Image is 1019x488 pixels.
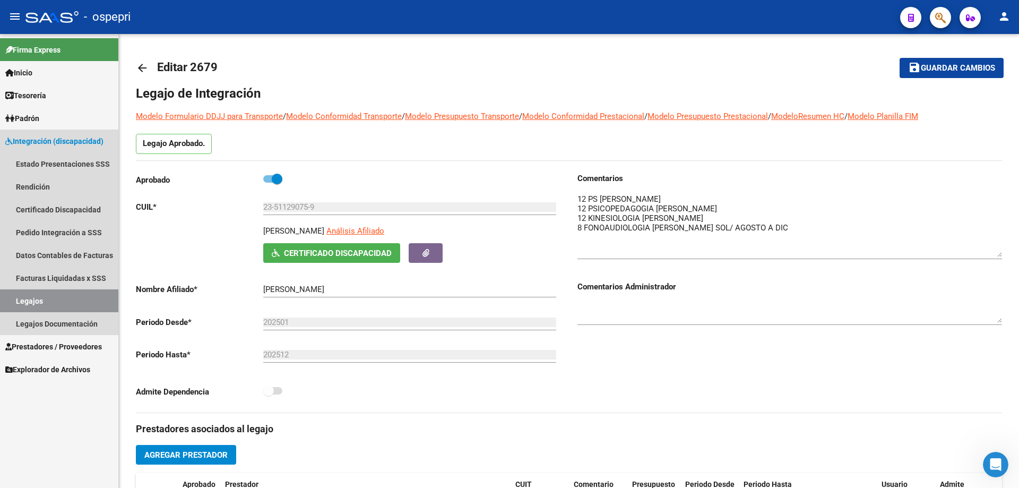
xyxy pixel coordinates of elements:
span: Integración (discapacidad) [5,135,103,147]
span: Análisis Afiliado [326,226,384,236]
p: Admite Dependencia [136,386,263,398]
button: Certificado Discapacidad [263,243,400,263]
iframe: Intercom live chat [983,452,1008,477]
span: - ospepri [84,5,131,29]
h1: Legajo de Integración [136,85,1002,102]
span: Inicio [5,67,32,79]
p: CUIL [136,201,263,213]
span: Explorador de Archivos [5,364,90,375]
h3: Comentarios [577,173,1002,184]
span: Guardar cambios [921,64,995,73]
button: Guardar cambios [900,58,1004,78]
mat-icon: arrow_back [136,62,149,74]
a: ModeloResumen HC [771,112,844,121]
h3: Comentarios Administrador [577,281,1002,293]
p: [PERSON_NAME] [263,225,324,237]
span: Editar 2679 [157,61,218,74]
span: Firma Express [5,44,61,56]
p: Legajo Aprobado. [136,134,212,154]
span: Prestadores / Proveedores [5,341,102,353]
mat-icon: menu [8,10,21,23]
mat-icon: save [908,61,921,74]
h3: Prestadores asociados al legajo [136,422,1002,436]
span: Padrón [5,113,39,124]
p: Aprobado [136,174,263,186]
button: Agregar Prestador [136,445,236,465]
span: Tesorería [5,90,46,101]
a: Modelo Planilla FIM [848,112,918,121]
span: Agregar Prestador [144,450,228,460]
p: Periodo Desde [136,316,263,328]
a: Modelo Formulario DDJJ para Transporte [136,112,283,121]
a: Modelo Conformidad Transporte [286,112,402,121]
span: Certificado Discapacidad [284,249,392,258]
p: Periodo Hasta [136,349,263,361]
p: Nombre Afiliado [136,284,263,295]
mat-icon: person [998,10,1011,23]
a: Modelo Presupuesto Transporte [405,112,519,121]
a: Modelo Conformidad Prestacional [522,112,644,121]
a: Modelo Presupuesto Prestacional [647,112,768,121]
